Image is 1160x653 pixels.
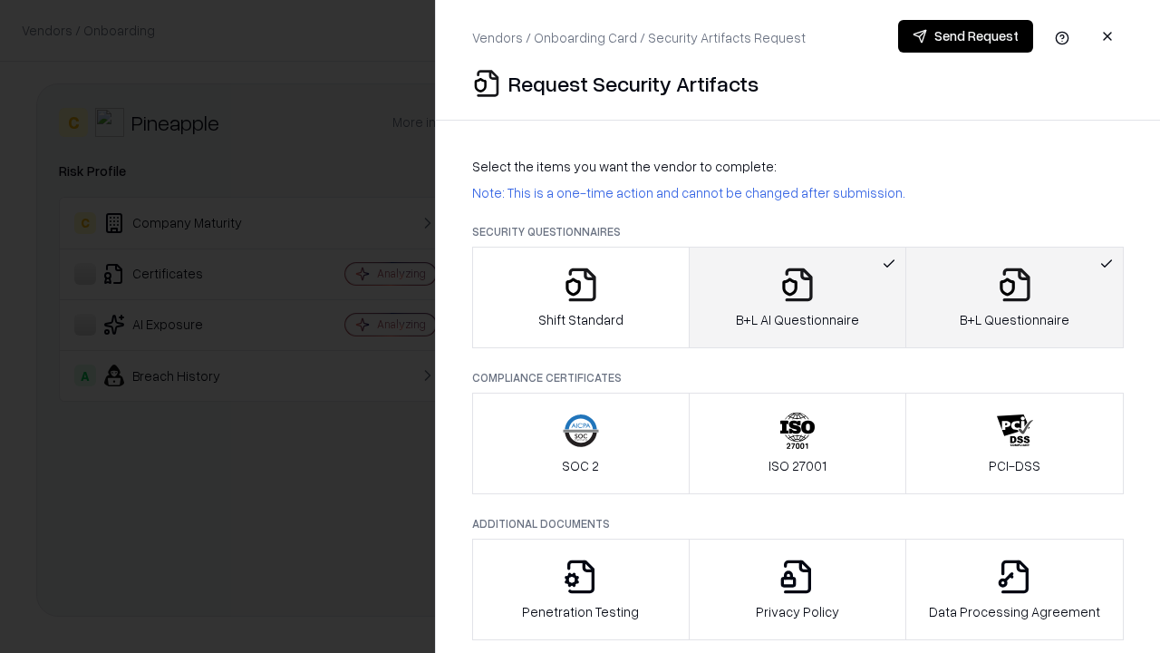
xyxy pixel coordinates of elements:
p: Privacy Policy [756,602,839,621]
button: Privacy Policy [689,539,907,640]
p: Data Processing Agreement [929,602,1100,621]
p: Additional Documents [472,516,1124,531]
button: Data Processing Agreement [905,539,1124,640]
p: Select the items you want the vendor to complete: [472,157,1124,176]
p: Compliance Certificates [472,370,1124,385]
p: B+L AI Questionnaire [736,310,859,329]
button: B+L Questionnaire [905,247,1124,348]
button: Shift Standard [472,247,690,348]
p: Vendors / Onboarding Card / Security Artifacts Request [472,28,806,47]
button: Penetration Testing [472,539,690,640]
p: ISO 27001 [768,456,826,475]
button: PCI-DSS [905,393,1124,494]
p: Security Questionnaires [472,224,1124,239]
p: Shift Standard [538,310,623,329]
p: Request Security Artifacts [508,69,759,98]
p: Note: This is a one-time action and cannot be changed after submission. [472,183,1124,202]
button: ISO 27001 [689,393,907,494]
button: SOC 2 [472,393,690,494]
p: Penetration Testing [522,602,639,621]
button: B+L AI Questionnaire [689,247,907,348]
p: SOC 2 [562,456,599,475]
p: B+L Questionnaire [960,310,1069,329]
p: PCI-DSS [989,456,1040,475]
button: Send Request [898,20,1033,53]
